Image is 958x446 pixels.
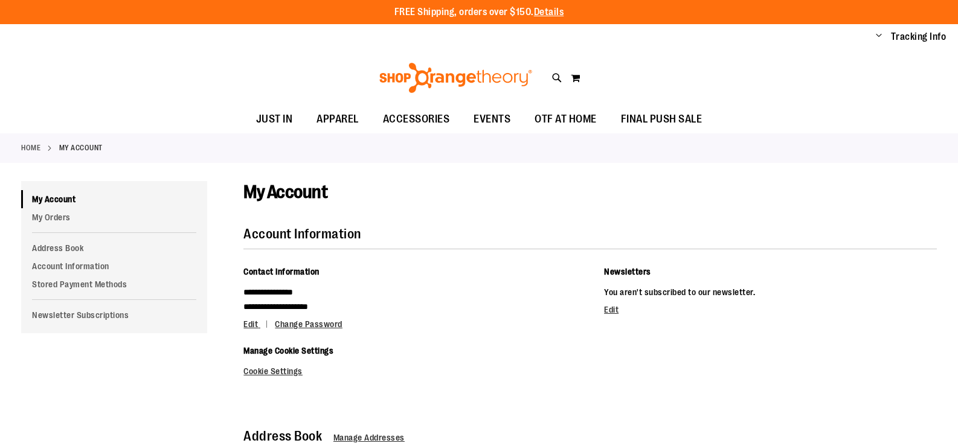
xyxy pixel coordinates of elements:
[21,275,207,293] a: Stored Payment Methods
[378,63,534,93] img: Shop Orangetheory
[243,319,273,329] a: Edit
[474,106,510,133] span: EVENTS
[534,7,564,18] a: Details
[244,106,305,133] a: JUST IN
[304,106,371,133] a: APPAREL
[609,106,715,133] a: FINAL PUSH SALE
[243,346,333,355] span: Manage Cookie Settings
[604,267,651,276] span: Newsletters
[383,106,450,133] span: ACCESSORIES
[21,257,207,275] a: Account Information
[371,106,462,133] a: ACCESSORIES
[333,433,405,442] a: Manage Addresses
[243,319,258,329] span: Edit
[21,239,207,257] a: Address Book
[243,267,320,276] span: Contact Information
[461,106,522,133] a: EVENTS
[21,306,207,324] a: Newsletter Subscriptions
[21,208,207,226] a: My Orders
[522,106,609,133] a: OTF AT HOME
[604,305,619,314] a: Edit
[256,106,293,133] span: JUST IN
[621,106,702,133] span: FINAL PUSH SALE
[243,182,327,202] span: My Account
[535,106,597,133] span: OTF AT HOME
[317,106,359,133] span: APPAREL
[891,30,947,43] a: Tracking Info
[243,226,361,241] strong: Account Information
[604,285,937,299] p: You aren't subscribed to our newsletter.
[876,31,882,43] button: Account menu
[394,5,564,19] p: FREE Shipping, orders over $150.
[21,142,40,153] a: Home
[243,366,303,376] a: Cookie Settings
[21,190,207,208] a: My Account
[243,428,322,444] strong: Address Book
[59,142,103,153] strong: My Account
[275,319,342,329] a: Change Password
